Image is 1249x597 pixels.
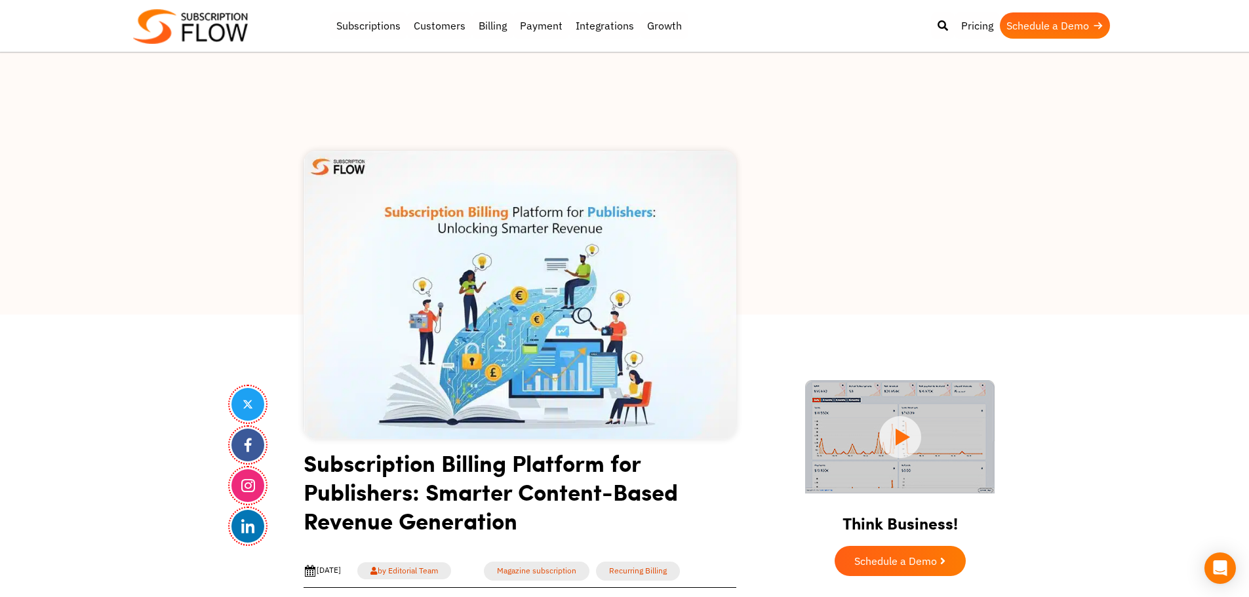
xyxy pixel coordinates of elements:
[569,12,641,39] a: Integrations
[513,12,569,39] a: Payment
[835,546,966,576] a: Schedule a Demo
[805,380,995,493] img: intro video
[1204,552,1236,584] div: Open Intercom Messenger
[484,562,589,581] a: Magazine subscription
[641,12,688,39] a: Growth
[955,12,1000,39] a: Pricing
[854,556,937,566] span: Schedule a Demo
[596,562,680,581] a: Recurring Billing
[782,497,1018,539] h2: Think Business!
[304,564,341,577] div: [DATE]
[330,12,407,39] a: Subscriptions
[133,9,248,44] img: Subscriptionflow
[407,12,472,39] a: Customers
[304,448,736,545] h1: Subscription Billing Platform for Publishers: Smarter Content-Based Revenue Generation
[1000,12,1110,39] a: Schedule a Demo
[357,562,451,579] a: by Editorial Team
[304,151,736,439] img: Subscription Billing Platform for Publishers: Unlocking Smarter Revenue
[472,12,513,39] a: Billing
